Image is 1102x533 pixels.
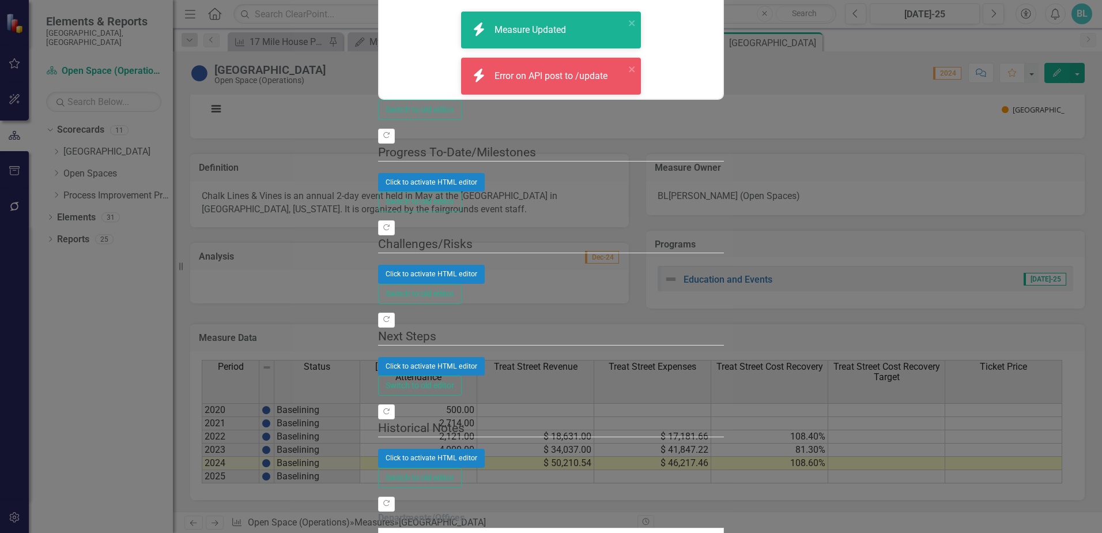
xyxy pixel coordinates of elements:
[378,173,485,192] button: Click to activate HTML editor
[378,419,724,437] legend: Historical Notes
[628,16,636,29] button: close
[378,357,485,376] button: Click to activate HTML editor
[378,328,724,346] legend: Next Steps
[495,24,569,37] div: Measure Updated
[378,265,485,283] button: Click to activate HTML editor
[378,376,462,396] button: Switch to old editor
[378,468,462,488] button: Switch to old editor
[378,100,462,120] button: Switch to old editor
[378,449,485,467] button: Click to activate HTML editor
[378,512,724,525] label: Departments/Offices
[378,144,724,162] legend: Progress To-Date/Milestones
[378,284,462,304] button: Switch to old editor
[495,70,610,83] div: Error on API post to /update
[628,62,636,76] button: close
[378,192,462,212] button: Switch to old editor
[378,235,724,253] legend: Challenges/Risks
